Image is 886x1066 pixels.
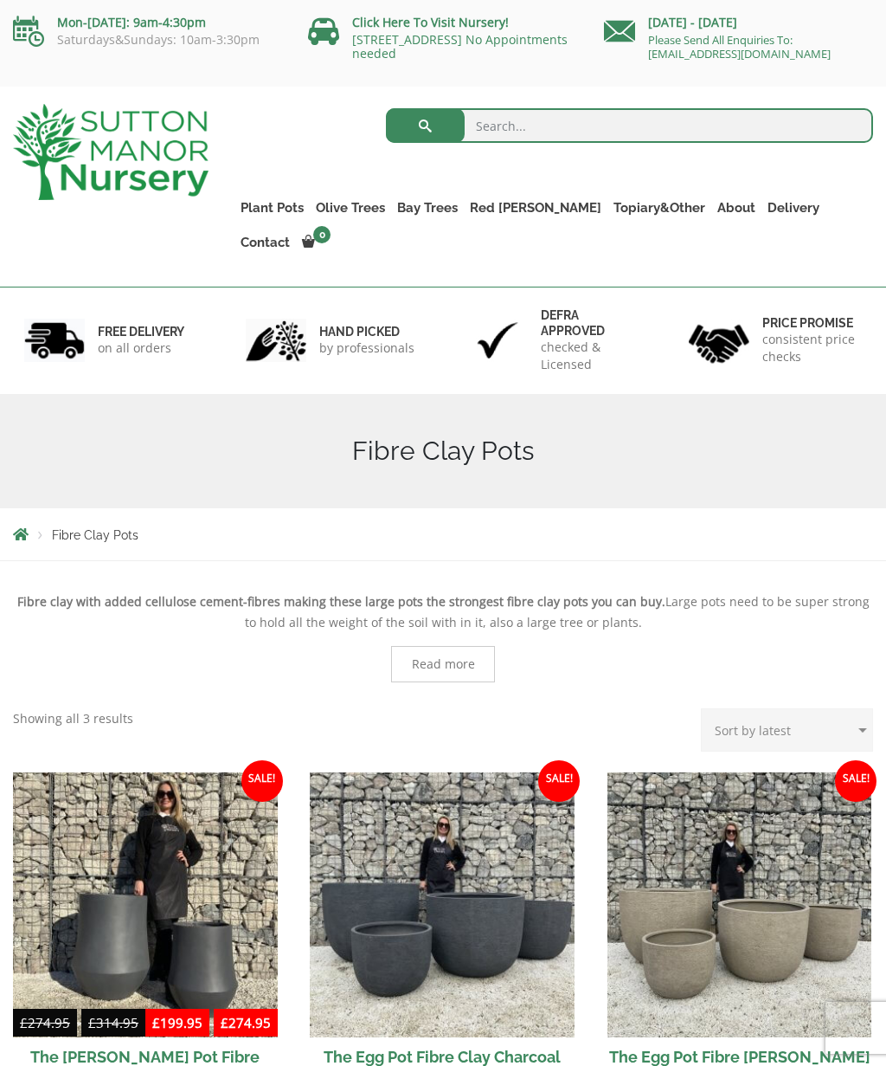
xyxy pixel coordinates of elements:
[221,1014,271,1031] bdi: 274.95
[467,319,528,363] img: 3.jpg
[607,772,872,1037] img: The Egg Pot Fibre Clay Champagne Plant Pots
[319,324,414,339] h6: hand picked
[152,1014,202,1031] bdi: 199.95
[310,772,575,1037] img: The Egg Pot Fibre Clay Charcoal Plant Pots
[13,33,282,47] p: Saturdays&Sundays: 10am-3:30pm
[13,12,282,33] p: Mon-[DATE]: 9am-4:30pm
[412,658,475,670] span: Read more
[541,339,640,373] p: checked & Licensed
[152,1014,160,1031] span: £
[20,1014,70,1031] bdi: 274.95
[835,760,876,802] span: Sale!
[689,313,749,366] img: 4.jpg
[98,339,184,357] p: on all orders
[313,226,331,243] span: 0
[145,1012,278,1037] ins: -
[98,324,184,339] h6: FREE DELIVERY
[761,196,825,220] a: Delivery
[13,708,133,729] p: Showing all 3 results
[386,108,873,143] input: Search...
[24,319,85,363] img: 1.jpg
[88,1014,138,1031] bdi: 314.95
[296,230,336,255] a: 0
[310,196,391,220] a: Olive Trees
[88,1014,96,1031] span: £
[538,760,580,802] span: Sale!
[648,32,831,61] a: Please Send All Enquiries To: [EMAIL_ADDRESS][DOMAIN_NAME]
[241,760,283,802] span: Sale!
[607,196,711,220] a: Topiary&Other
[13,1012,145,1037] del: -
[13,527,873,541] nav: Breadcrumbs
[234,196,310,220] a: Plant Pots
[604,12,873,33] p: [DATE] - [DATE]
[762,331,862,365] p: consistent price checks
[391,196,464,220] a: Bay Trees
[541,307,640,339] h6: Defra approved
[52,528,138,542] span: Fibre Clay Pots
[464,196,607,220] a: Red [PERSON_NAME]
[13,436,873,467] h1: Fibre Clay Pots
[13,591,873,633] p: Large pots need to be super strong to hold all the weight of the soil with in it, also a large tr...
[13,104,209,200] img: logo
[701,708,873,752] select: Shop order
[234,230,296,255] a: Contact
[13,772,278,1037] img: The Bien Hoa Pot Fibre Clay Charcoal Plant Pots
[17,593,665,610] strong: Fibre clay with added cellulose cement-fibres making these large pots the strongest fibre clay po...
[711,196,761,220] a: About
[319,339,414,357] p: by professionals
[762,315,862,331] h6: Price promise
[352,14,509,30] a: Click Here To Visit Nursery!
[221,1014,228,1031] span: £
[246,319,306,363] img: 2.jpg
[352,31,568,61] a: [STREET_ADDRESS] No Appointments needed
[20,1014,28,1031] span: £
